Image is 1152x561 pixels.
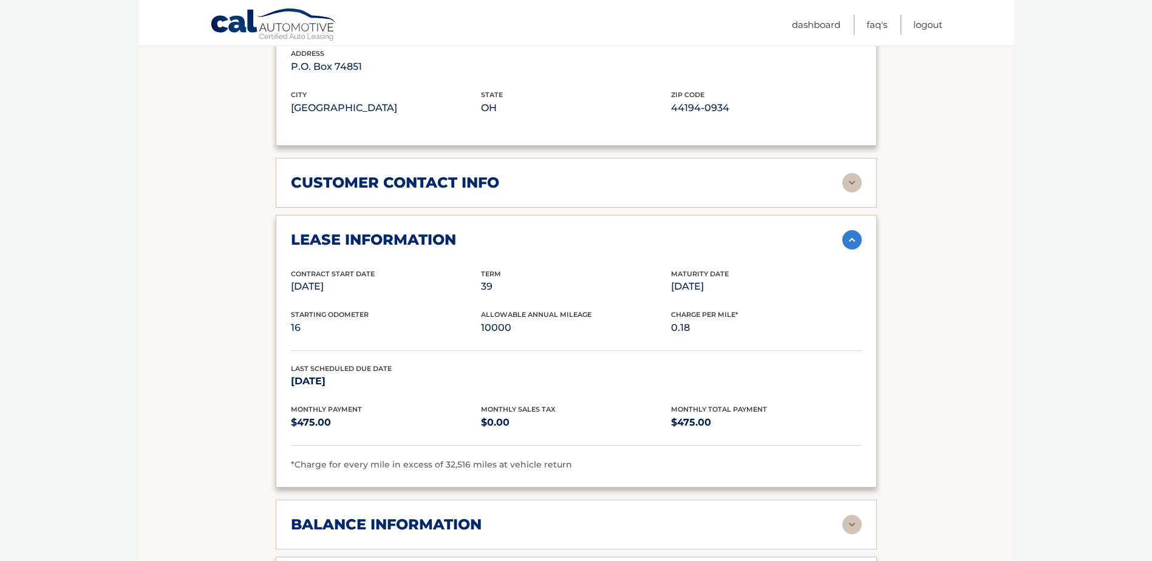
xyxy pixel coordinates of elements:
[671,90,704,99] span: zip code
[671,270,729,278] span: Maturity Date
[291,310,369,319] span: Starting Odometer
[291,414,481,431] p: $475.00
[481,319,671,336] p: 10000
[842,515,862,534] img: accordion-rest.svg
[291,278,481,295] p: [DATE]
[481,278,671,295] p: 39
[481,310,591,319] span: Allowable Annual Mileage
[842,230,862,250] img: accordion-active.svg
[671,310,738,319] span: Charge Per Mile*
[867,15,887,35] a: FAQ's
[291,174,499,192] h2: customer contact info
[481,100,671,117] p: OH
[291,515,482,534] h2: balance information
[913,15,942,35] a: Logout
[671,414,861,431] p: $475.00
[842,173,862,192] img: accordion-rest.svg
[291,319,481,336] p: 16
[671,405,767,413] span: Monthly Total Payment
[671,100,861,117] p: 44194-0934
[792,15,840,35] a: Dashboard
[291,364,392,373] span: Last Scheduled Due Date
[291,405,362,413] span: Monthly Payment
[671,278,861,295] p: [DATE]
[291,459,572,470] span: *Charge for every mile in excess of 32,516 miles at vehicle return
[291,49,324,58] span: address
[671,319,861,336] p: 0.18
[291,270,375,278] span: Contract Start Date
[481,405,556,413] span: Monthly Sales Tax
[481,270,501,278] span: Term
[210,8,338,43] a: Cal Automotive
[291,90,307,99] span: city
[291,58,481,75] p: P.O. Box 74851
[291,231,456,249] h2: lease information
[291,373,481,390] p: [DATE]
[481,90,503,99] span: state
[481,414,671,431] p: $0.00
[291,100,481,117] p: [GEOGRAPHIC_DATA]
